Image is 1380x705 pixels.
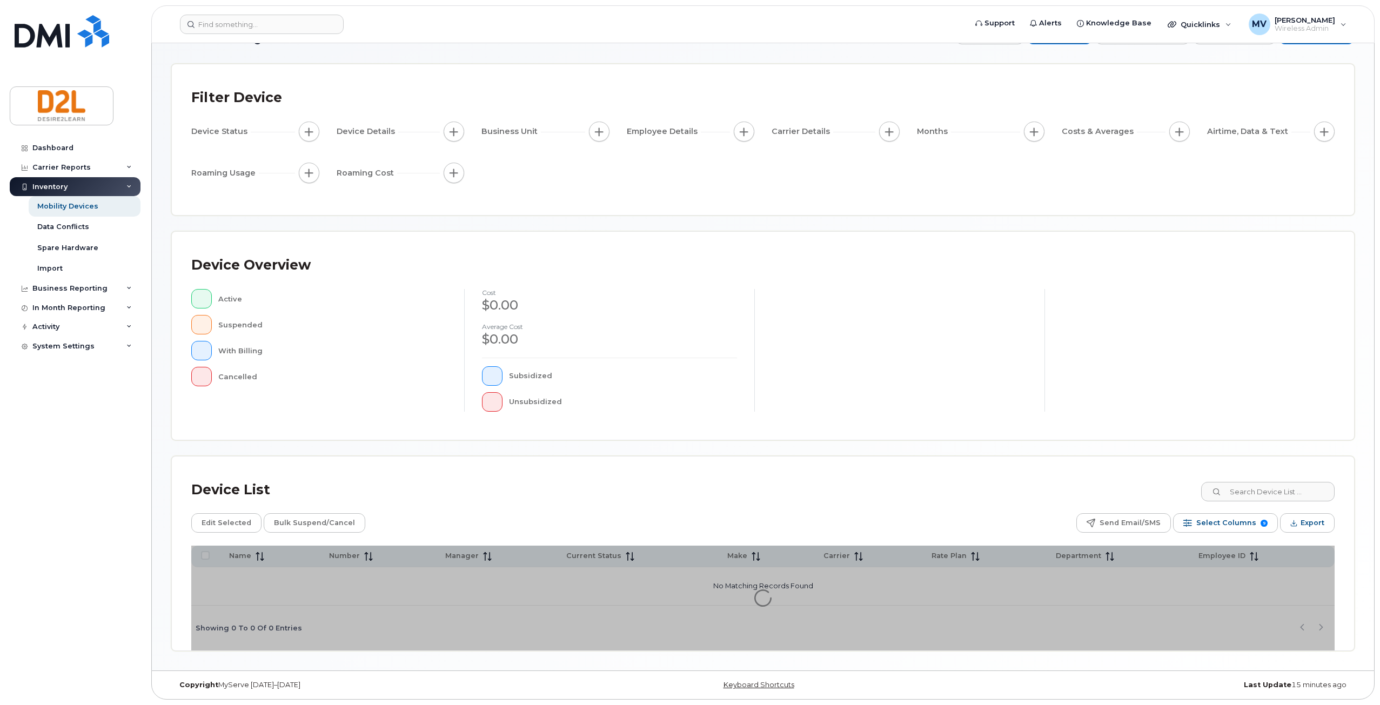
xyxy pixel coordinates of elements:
div: $0.00 [482,296,737,314]
div: Subsidized [509,366,738,386]
span: Support [984,18,1015,29]
span: Export [1301,515,1324,531]
span: Quicklinks [1181,20,1220,29]
span: Wireless Admin [1275,24,1335,33]
div: Filter Device [191,84,282,112]
a: Alerts [1022,12,1069,34]
button: Bulk Suspend/Cancel [264,513,365,533]
div: $0.00 [482,330,737,348]
span: Airtime, Data & Text [1207,126,1291,137]
div: Active [218,289,447,308]
button: Edit Selected [191,513,262,533]
span: Carrier Details [772,126,833,137]
span: Business Unit [481,126,541,137]
button: Select Columns 9 [1173,513,1278,533]
a: Keyboard Shortcuts [724,681,794,689]
span: Months [917,126,951,137]
span: Device Status [191,126,251,137]
strong: Copyright [179,681,218,689]
a: Knowledge Base [1069,12,1159,34]
span: Bulk Suspend/Cancel [274,515,355,531]
h4: cost [482,289,737,296]
span: Alerts [1039,18,1062,29]
a: Support [968,12,1022,34]
input: Find something... [180,15,344,34]
div: Michael Vandenheuvel [1241,14,1354,35]
div: MyServe [DATE]–[DATE] [171,681,566,689]
div: Cancelled [218,367,447,386]
input: Search Device List ... [1201,482,1335,501]
span: Device Details [337,126,398,137]
span: 9 [1261,520,1268,527]
div: Device List [191,476,270,504]
div: Suspended [218,315,447,334]
span: Knowledge Base [1086,18,1151,29]
span: Employee Details [627,126,701,137]
div: With Billing [218,341,447,360]
button: Send Email/SMS [1076,513,1171,533]
span: Roaming Usage [191,167,259,179]
span: Mobility Devices [192,25,341,44]
div: Unsubsidized [509,392,738,412]
span: Roaming Cost [337,167,397,179]
span: MV [1252,18,1267,31]
span: [PERSON_NAME] [1275,16,1335,24]
h4: Average cost [482,323,737,330]
button: Export [1280,513,1335,533]
span: Select Columns [1196,515,1256,531]
div: Device Overview [191,251,311,279]
div: Quicklinks [1160,14,1239,35]
strong: Last Update [1244,681,1291,689]
div: 15 minutes ago [960,681,1355,689]
span: Costs & Averages [1062,126,1137,137]
span: Send Email/SMS [1100,515,1161,531]
span: Edit Selected [202,515,251,531]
